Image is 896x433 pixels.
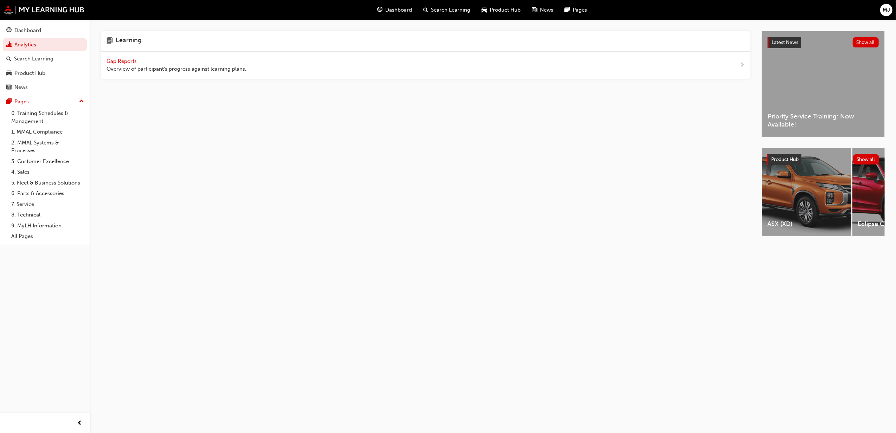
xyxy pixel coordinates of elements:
[77,419,83,428] span: prev-icon
[372,3,418,17] a: guage-iconDashboard
[3,22,87,95] button: DashboardAnalyticsSearch LearningProduct HubNews
[3,52,87,65] a: Search Learning
[8,156,87,167] a: 3. Customer Excellence
[8,137,87,156] a: 2. MMAL Systems & Processes
[107,37,113,46] span: learning-icon
[762,31,885,137] a: Latest NewsShow allPriority Service Training: Now Available!
[8,177,87,188] a: 5. Fleet & Business Solutions
[3,24,87,37] a: Dashboard
[386,6,412,14] span: Dashboard
[14,26,41,34] div: Dashboard
[482,6,487,14] span: car-icon
[8,220,87,231] a: 9. MyLH Information
[14,83,28,91] div: News
[768,112,879,128] span: Priority Service Training: Now Available!
[431,6,471,14] span: Search Learning
[853,37,879,47] button: Show all
[3,95,87,108] button: Pages
[767,220,846,228] span: ASX (XD)
[4,5,84,14] img: mmal
[3,38,87,51] a: Analytics
[378,6,383,14] span: guage-icon
[883,6,890,14] span: MJ
[772,39,798,45] span: Latest News
[14,55,53,63] div: Search Learning
[424,6,428,14] span: search-icon
[6,42,12,48] span: chart-icon
[107,58,138,64] span: Gap Reports
[3,67,87,80] a: Product Hub
[880,4,892,16] button: MJ
[527,3,559,17] a: news-iconNews
[767,154,879,165] a: Product HubShow all
[14,69,45,77] div: Product Hub
[771,156,799,162] span: Product Hub
[6,99,12,105] span: pages-icon
[565,6,570,14] span: pages-icon
[6,84,12,91] span: news-icon
[107,65,246,73] span: Overview of participant's progress against learning plans.
[116,37,142,46] h4: Learning
[418,3,476,17] a: search-iconSearch Learning
[476,3,527,17] a: car-iconProduct Hub
[540,6,554,14] span: News
[768,37,879,48] a: Latest NewsShow all
[573,6,587,14] span: Pages
[79,97,84,106] span: up-icon
[762,148,851,236] a: ASX (XD)
[6,70,12,77] span: car-icon
[8,209,87,220] a: 8. Technical
[8,167,87,177] a: 4. Sales
[8,108,87,127] a: 0. Training Schedules & Management
[559,3,593,17] a: pages-iconPages
[14,98,29,106] div: Pages
[6,27,12,34] span: guage-icon
[740,61,745,70] span: next-icon
[8,188,87,199] a: 6. Parts & Accessories
[8,127,87,137] a: 1. MMAL Compliance
[8,199,87,210] a: 7. Service
[853,154,879,164] button: Show all
[3,81,87,94] a: News
[6,56,11,62] span: search-icon
[101,52,750,79] a: Gap Reports Overview of participant's progress against learning plans.next-icon
[532,6,537,14] span: news-icon
[8,231,87,242] a: All Pages
[490,6,521,14] span: Product Hub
